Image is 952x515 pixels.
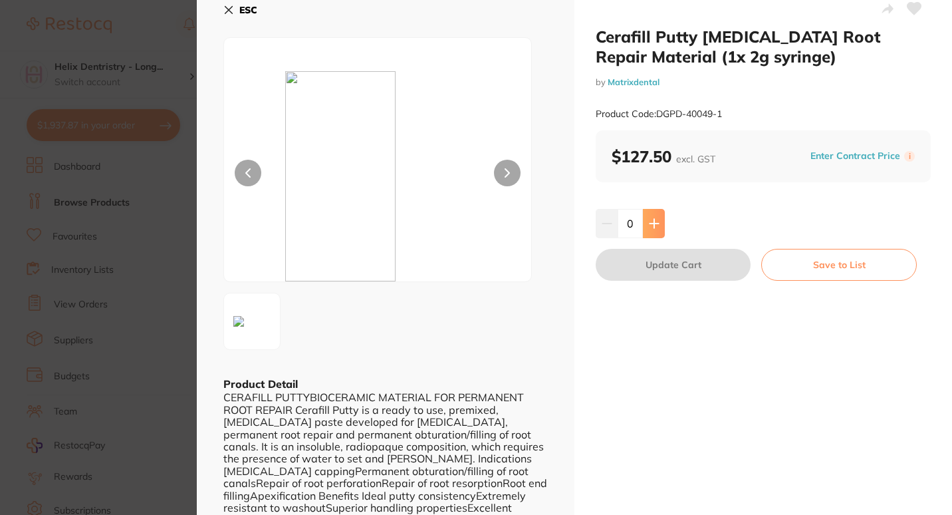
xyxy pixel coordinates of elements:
[904,151,915,162] label: i
[608,77,659,87] a: Matrixdental
[239,4,257,16] b: ESC
[596,77,931,87] small: by
[612,146,715,166] b: $127.50
[596,27,931,67] h2: Cerafill Putty [MEDICAL_DATA] Root Repair Material (1x 2g syringe)
[596,249,751,281] button: Update Cart
[223,377,298,391] b: Product Detail
[596,108,722,120] small: Product Code: DGPD-40049-1
[806,150,904,162] button: Enter Contract Price
[676,153,715,165] span: excl. GST
[761,249,917,281] button: Save to List
[228,311,249,332] img: MC5qcGc
[285,71,469,281] img: MC5qcGc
